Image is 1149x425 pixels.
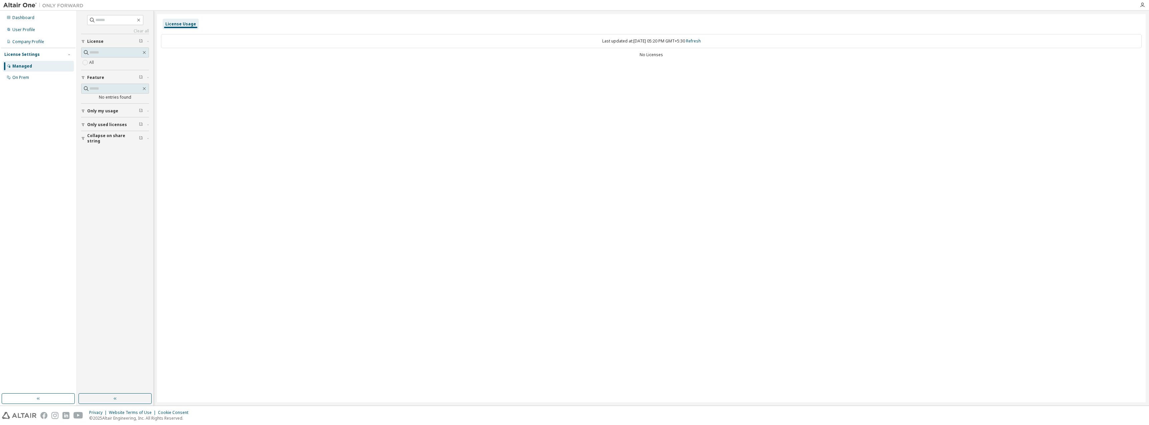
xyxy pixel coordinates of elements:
div: Website Terms of Use [109,410,158,415]
div: Privacy [89,410,109,415]
span: Only my usage [87,108,118,114]
div: Managed [12,64,32,69]
div: License Settings [4,52,40,57]
div: On Prem [12,75,29,80]
span: Clear filter [139,108,143,114]
button: Collapse on share string [81,131,149,146]
a: Refresh [686,38,701,44]
span: Clear filter [139,136,143,141]
img: facebook.svg [40,412,47,419]
img: altair_logo.svg [2,412,36,419]
div: User Profile [12,27,35,32]
div: No Licenses [161,52,1142,58]
span: Collapse on share string [87,133,139,144]
span: License [87,39,104,44]
button: Only my usage [81,104,149,118]
img: Altair One [3,2,87,9]
label: All [89,59,95,67]
div: No entries found [81,95,149,100]
span: Clear filter [139,75,143,80]
span: Clear filter [139,122,143,127]
button: Feature [81,70,149,85]
div: Dashboard [12,15,34,20]
button: License [81,34,149,49]
a: Clear all [81,28,149,34]
div: Last updated at: [DATE] 05:20 PM GMT+5:30 [161,34,1142,48]
img: youtube.svg [73,412,83,419]
div: License Usage [165,21,196,27]
span: Feature [87,75,104,80]
span: Clear filter [139,39,143,44]
div: Company Profile [12,39,44,44]
img: instagram.svg [51,412,58,419]
img: linkedin.svg [62,412,69,419]
span: Only used licenses [87,122,127,127]
p: © 2025 Altair Engineering, Inc. All Rights Reserved. [89,415,192,421]
button: Only used licenses [81,117,149,132]
div: Cookie Consent [158,410,192,415]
